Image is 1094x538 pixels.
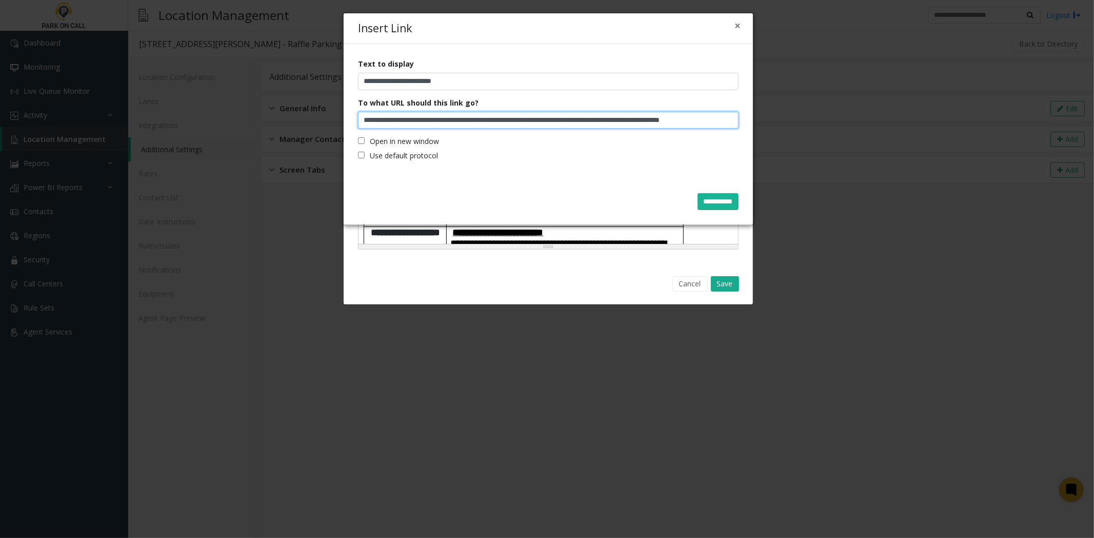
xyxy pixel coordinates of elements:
label: Open in new window [358,136,439,147]
label: Text to display [358,58,414,69]
h4: Insert Link [358,20,412,37]
button: Close [734,20,741,31]
label: Use default protocol [358,150,438,161]
label: To what URL should this link go? [358,97,479,108]
input: Use default protocol [358,152,365,158]
input: Open in new window [358,137,365,144]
